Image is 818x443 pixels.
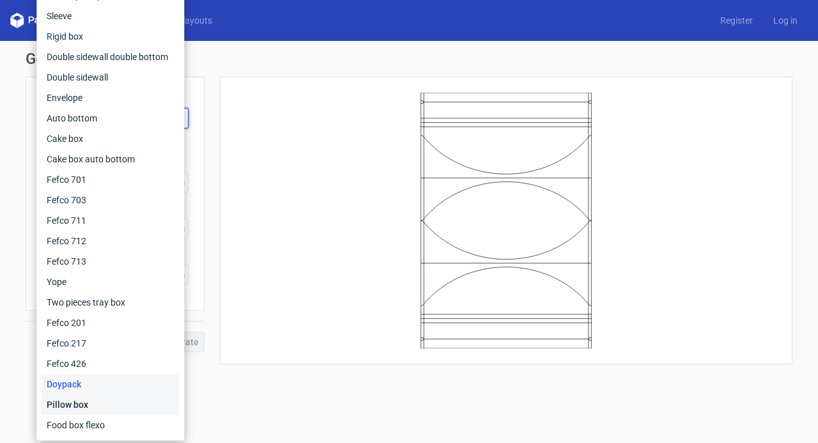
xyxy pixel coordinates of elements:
[42,67,179,88] div: Double sidewall
[42,251,179,272] div: Fefco 713
[42,6,179,26] div: Sleeve
[42,374,179,394] div: Doypack
[42,292,179,313] div: Two pieces tray box
[42,88,179,108] div: Envelope
[42,47,179,67] div: Double sidewall double bottom
[42,210,179,231] div: Fefco 711
[146,14,222,27] a: Diecut layouts
[42,26,179,47] div: Rigid box
[42,231,179,251] div: Fefco 712
[42,333,179,354] div: Fefco 217
[42,169,179,190] div: Fefco 701
[42,394,179,415] div: Pillow box
[42,128,179,149] div: Cake box
[42,272,179,292] div: Yope
[42,354,179,374] div: Fefco 426
[26,51,792,66] h1: Generate new dieline
[42,415,179,435] div: Food box flexo
[42,149,179,169] div: Cake box auto bottom
[42,190,179,210] div: Fefco 703
[710,14,763,27] a: Register
[763,14,808,27] a: Log in
[42,108,179,128] div: Auto bottom
[42,313,179,333] div: Fefco 201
